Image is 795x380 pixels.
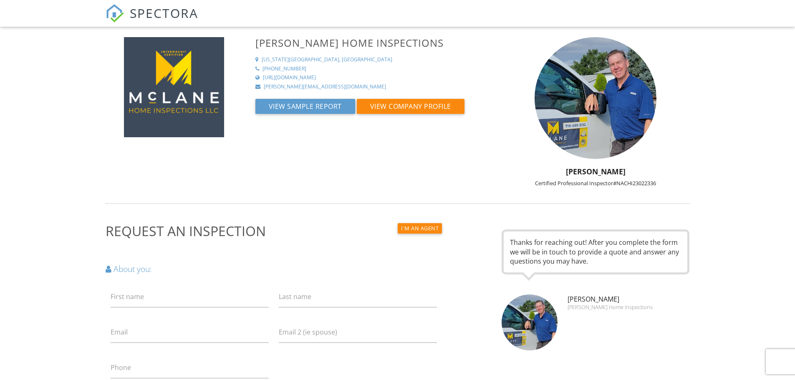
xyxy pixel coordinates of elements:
div: [US_STATE][GEOGRAPHIC_DATA], [GEOGRAPHIC_DATA] [262,56,392,63]
div: Certified Professional Inspector#NACHI23022336 [497,180,695,186]
div: [PERSON_NAME] Home Inspections [568,304,689,310]
a: I'm an agent [398,223,442,232]
a: [PHONE_NUMBER] [255,65,492,73]
a: View Sample Report [255,104,357,113]
img: 20230806_080302.jpg [502,294,558,350]
img: The Best Home Inspection Software - Spectora [106,4,124,23]
label: Last name [279,292,311,301]
label: Phone [111,363,131,372]
div: [URL][DOMAIN_NAME] [263,74,316,81]
img: mclane-logo_SPECTORA_500x500.png [124,37,224,137]
h5: [PERSON_NAME] [497,167,695,176]
a: [PERSON_NAME][EMAIL_ADDRESS][DOMAIN_NAME] [255,83,492,91]
a: SPECTORA [106,11,198,29]
button: View Company Profile [357,99,464,114]
a: [URL][DOMAIN_NAME] [255,74,492,81]
div: [PERSON_NAME] [563,294,694,310]
div: Thanks for reaching out! After you complete the form we will be in touch to provide a quote and a... [502,229,690,274]
a: View Company Profile [357,104,464,113]
label: Email [111,327,128,337]
h2: Request an Inspection [106,223,442,239]
button: I'm an agent [398,223,442,234]
h6: About you: [106,264,442,273]
h3: [PERSON_NAME] Home Inspections [255,37,492,48]
label: First name [111,292,144,301]
span: SPECTORA [130,4,198,22]
label: Email 2 (ie spouse) [279,327,337,337]
div: [PHONE_NUMBER] [262,65,306,73]
button: View Sample Report [255,99,355,114]
img: 20230806_080302.jpg [535,37,656,159]
div: [PERSON_NAME][EMAIL_ADDRESS][DOMAIN_NAME] [264,83,386,91]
